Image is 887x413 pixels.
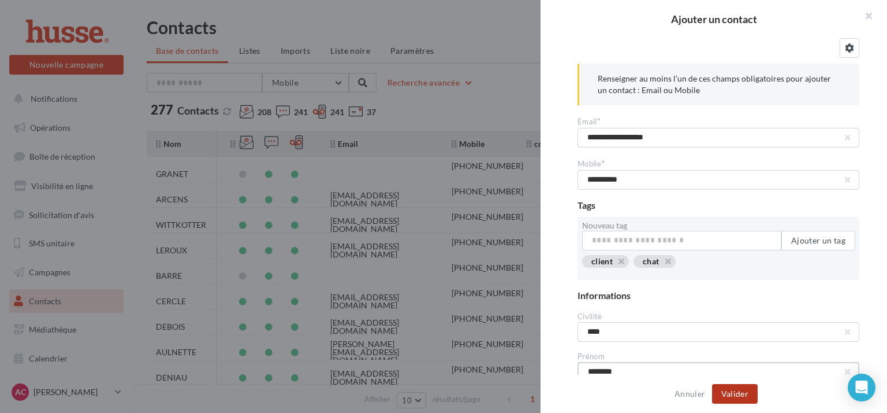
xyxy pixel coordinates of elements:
[781,231,855,250] button: Ajouter un tag
[643,257,659,266] div: chat
[848,374,875,401] div: Open Intercom Messenger
[577,351,859,362] div: Prénom
[577,115,859,128] div: Email
[670,387,710,401] button: Annuler
[712,384,758,404] button: Valider
[577,199,859,212] div: Tags
[577,157,859,170] div: Mobile
[577,289,859,303] div: Informations
[598,73,841,96] p: Renseigner au moins l’un de ces champs obligatoires pour ajouter un contact : Email ou Mobile
[582,222,855,230] label: Nouveau tag
[591,257,613,266] div: client
[577,311,859,322] div: Civilité
[559,14,869,24] h2: Ajouter un contact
